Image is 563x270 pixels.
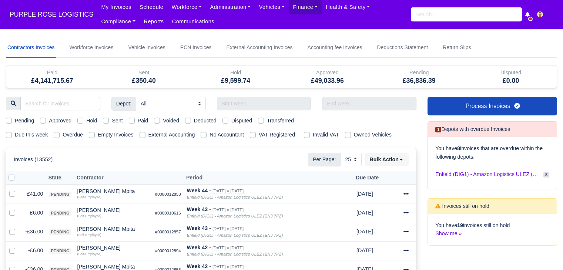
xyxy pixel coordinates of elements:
[21,203,46,222] td: -£6.00
[187,263,211,269] strong: Week 42 -
[6,65,98,88] div: Paid
[212,246,244,250] small: [DATE] » [DATE]
[435,230,462,236] a: Show me »
[365,153,409,166] button: Bulk Action
[187,188,211,193] strong: Week 44 -
[49,210,71,216] span: pending
[313,131,339,139] label: Invalid VAT
[14,156,53,163] h6: Invoices (13552)
[77,264,149,269] div: [PERSON_NAME] Mpita
[543,172,549,178] span: 8
[435,167,549,182] a: Enfield (DIG1) - Amazon Logistics ULEZ (EN3 7PZ) 8
[111,97,136,110] span: Depot:
[441,38,472,58] a: Return Slips
[98,131,134,139] label: Empty Invoices
[428,214,557,246] div: You have invoices still on hold
[155,249,181,253] small: #0000012894
[77,189,149,194] div: [PERSON_NAME] Mpita
[465,65,557,88] div: Disputed
[15,117,34,125] label: Pending
[190,65,282,88] div: Hold
[21,241,46,260] td: -£6.00
[77,252,101,256] small: (Self-Employed)
[21,222,46,241] td: -£36.00
[77,226,149,232] div: [PERSON_NAME] Mpita
[148,131,195,139] label: External Accounting
[231,117,252,125] label: Disputed
[179,38,213,58] a: PCN Invoices
[428,97,557,115] a: Process Invoices
[168,14,219,29] a: Communications
[457,145,460,151] strong: 8
[104,77,184,85] h5: £350.40
[259,131,295,139] label: VAT Registered
[15,131,48,139] label: Due this week
[212,207,244,212] small: [DATE] » [DATE]
[287,77,368,85] h5: £49,033.96
[470,68,551,77] div: Disputed
[353,171,392,185] th: Due Date
[49,192,71,197] span: pending
[86,117,97,125] label: Hold
[63,131,83,139] label: Overdue
[77,245,149,250] div: [PERSON_NAME]
[435,203,489,209] h6: Invoices still on hold
[411,7,522,21] input: Search...
[104,68,184,77] div: Sent
[12,77,93,85] h5: £4,141,715.67
[435,126,510,132] h6: Depots with overdue Invoices
[77,195,101,199] small: (Self-Employed)
[435,170,540,179] span: Enfield (DIG1) - Amazon Logistics ULEZ (EN3 7PZ)
[217,97,311,110] input: Start week...
[20,97,100,110] input: Search for invoices...
[195,68,276,77] div: Hold
[356,210,373,216] span: 1 month from now
[6,38,56,58] a: Contractors Invoices
[127,38,167,58] a: Vehicle Invoices
[112,117,123,125] label: Sent
[195,77,276,85] h5: £9,599.74
[163,117,179,125] label: Voided
[77,233,101,237] small: (Self-Employed)
[457,222,463,228] strong: 19
[267,117,294,125] label: Transferred
[187,214,283,218] i: Enfield (DIG1) - Amazon Logistics ULEZ (EN3 7PZ)
[77,207,149,213] div: [PERSON_NAME]
[281,65,373,88] div: Approved
[354,131,392,139] label: Owned Vehicles
[155,211,181,215] small: #0000010616
[6,7,97,22] a: PURPLE ROSE LOGISTICS
[187,244,211,250] strong: Week 42 -
[212,226,244,231] small: [DATE] » [DATE]
[68,38,115,58] a: Workforce Invoices
[308,153,341,166] span: Per Page:
[212,264,244,269] small: [DATE] » [DATE]
[306,38,364,58] a: Accounting fee Invoices
[287,68,368,77] div: Approved
[187,206,211,212] strong: Week 43 -
[49,229,71,235] span: pending
[210,131,244,139] label: No Accountant
[138,117,148,125] label: Paid
[74,171,152,185] th: Contractor
[97,14,140,29] a: Compliance
[375,38,429,58] a: Deductions Statement
[187,225,211,231] strong: Week 43 -
[12,68,93,77] div: Paid
[225,38,294,58] a: External Accounting Invoices
[21,185,46,203] td: -£41.00
[184,171,353,185] th: Period
[373,65,465,88] div: Pending
[470,77,551,85] h5: £0.00
[379,77,459,85] h5: £36,836.39
[49,248,71,254] span: pending
[77,214,101,218] small: (Self-Employed)
[140,14,168,29] a: Reports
